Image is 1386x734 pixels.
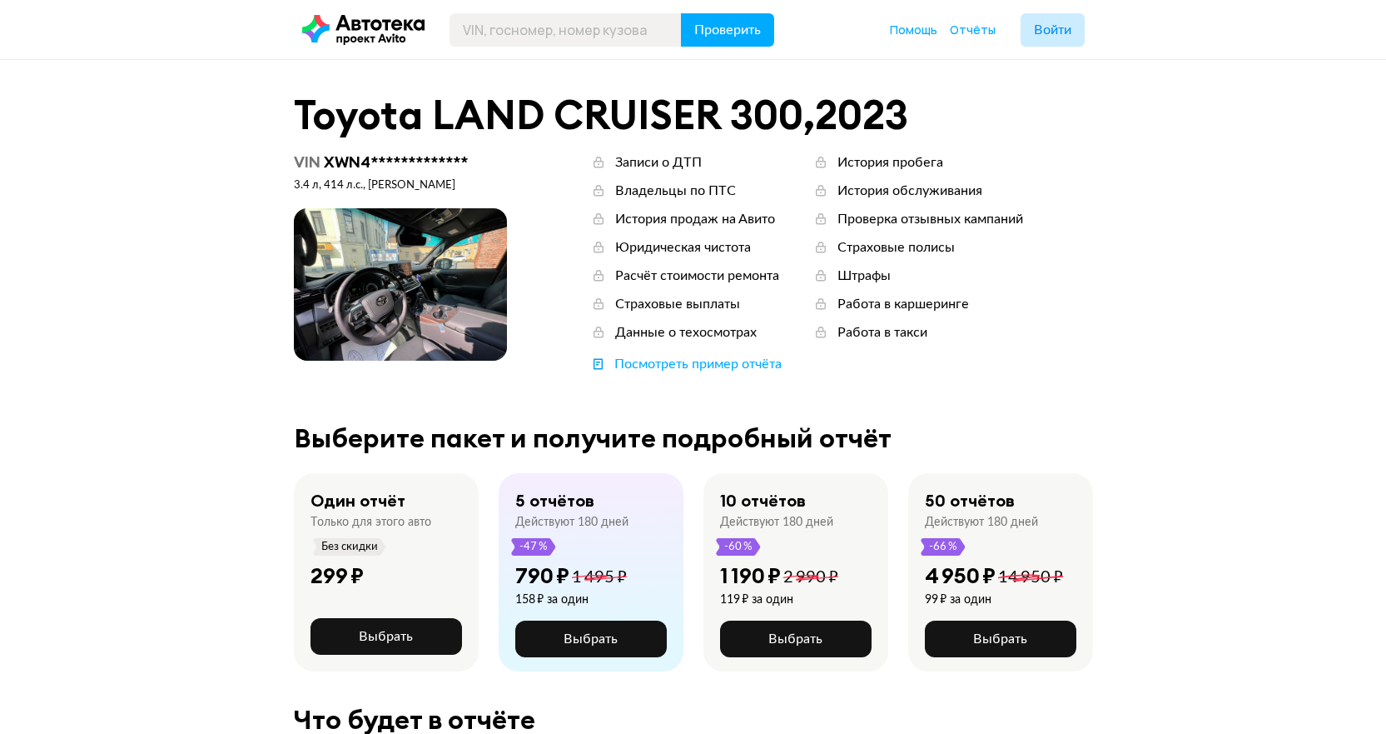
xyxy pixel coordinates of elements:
[925,621,1076,657] button: Выбрать
[515,621,667,657] button: Выбрать
[1021,13,1085,47] button: Войти
[310,562,364,589] div: 299 ₽
[720,490,806,512] div: 10 отчётов
[837,323,927,342] div: Работа в такси
[564,632,618,646] span: Выбрать
[515,562,569,589] div: 790 ₽
[310,515,431,530] div: Только для этого авто
[614,355,782,373] div: Посмотреть пример отчёта
[928,538,958,556] span: -66 %
[890,22,937,38] a: Помощь
[615,182,736,200] div: Владельцы по ПТС
[615,210,775,228] div: История продаж на Авито
[837,295,969,313] div: Работа в каршеринге
[1034,23,1071,37] span: Войти
[681,13,774,47] button: Проверить
[572,569,627,586] span: 1 495 ₽
[837,238,955,257] div: Страховые полисы
[720,592,838,607] div: 119 ₽ за один
[294,178,507,193] div: 3.4 л, 414 л.c., [PERSON_NAME]
[515,515,628,530] div: Действуют 180 дней
[723,538,753,556] span: -60 %
[519,538,549,556] span: -47 %
[615,153,702,172] div: Записи о ДТП
[450,13,682,47] input: VIN, госномер, номер кузова
[294,423,1093,453] div: Выберите пакет и получите подробный отчёт
[837,267,891,285] div: Штрафы
[294,152,320,172] span: VIN
[615,267,779,285] div: Расчёт стоимости ремонта
[925,562,996,589] div: 4 950 ₽
[783,569,838,586] span: 2 990 ₽
[694,23,761,37] span: Проверить
[359,630,413,643] span: Выбрать
[837,210,1023,228] div: Проверка отзывных кампаний
[998,569,1063,586] span: 14 950 ₽
[515,490,594,512] div: 5 отчётов
[950,22,996,37] span: Отчёты
[320,538,379,556] span: Без скидки
[890,22,937,37] span: Помощь
[720,621,872,657] button: Выбрать
[515,592,627,607] div: 158 ₽ за один
[294,93,1093,137] div: Toyota LAND CRUISER 300 , 2023
[950,22,996,38] a: Отчёты
[310,618,462,655] button: Выбрать
[590,355,782,373] a: Посмотреть пример отчёта
[973,632,1027,646] span: Выбрать
[720,562,781,589] div: 1 190 ₽
[925,592,1063,607] div: 99 ₽ за один
[615,323,757,342] div: Данные о техосмотрах
[837,153,943,172] div: История пробега
[837,182,982,200] div: История обслуживания
[925,490,1015,512] div: 50 отчётов
[615,238,751,257] div: Юридическая чистота
[768,632,822,646] span: Выбрать
[925,515,1038,530] div: Действуют 180 дней
[615,295,740,313] div: Страховые выплаты
[720,515,833,530] div: Действуют 180 дней
[310,490,405,512] div: Один отчёт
